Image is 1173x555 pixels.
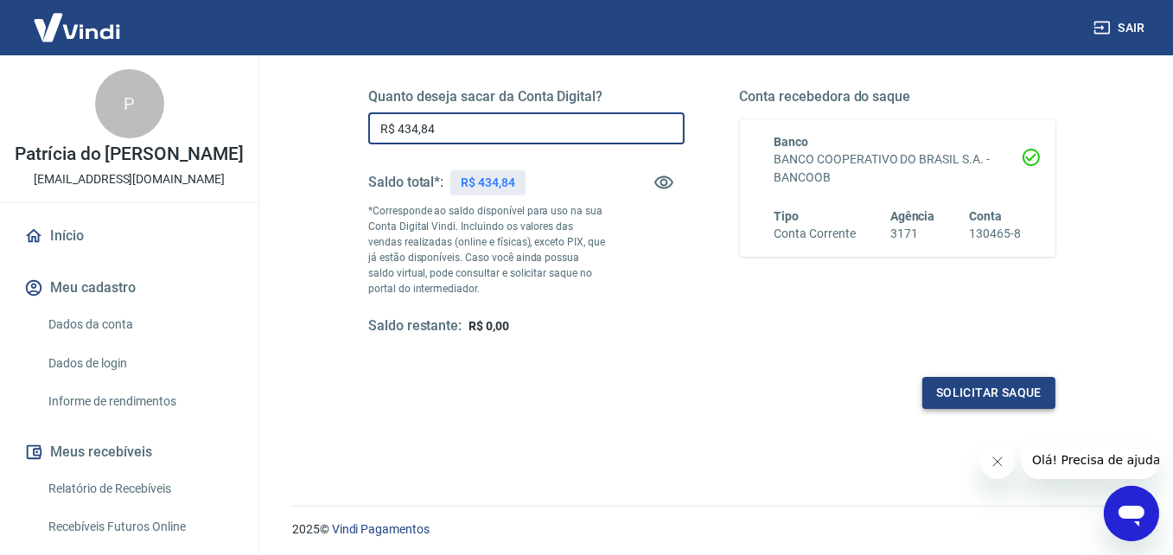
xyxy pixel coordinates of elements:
[1022,441,1159,479] iframe: Mensagem da empresa
[21,269,238,307] button: Meu cadastro
[15,145,244,163] p: Patrícia do [PERSON_NAME]
[95,69,164,138] div: P
[469,319,509,333] span: R$ 0,00
[21,1,133,54] img: Vindi
[41,509,238,545] a: Recebíveis Futuros Online
[41,346,238,381] a: Dados de login
[775,150,1022,187] h6: BANCO COOPERATIVO DO BRASIL S.A. - BANCOOB
[41,307,238,342] a: Dados da conta
[890,225,935,243] h6: 3171
[775,225,856,243] h6: Conta Corrente
[292,520,1132,539] p: 2025 ©
[368,88,685,105] h5: Quanto deseja sacar da Conta Digital?
[1104,486,1159,541] iframe: Botão para abrir a janela de mensagens
[332,522,430,536] a: Vindi Pagamentos
[969,225,1021,243] h6: 130465-8
[980,444,1015,479] iframe: Fechar mensagem
[1090,12,1152,44] button: Sair
[41,384,238,419] a: Informe de rendimentos
[368,317,462,335] h5: Saldo restante:
[21,433,238,471] button: Meus recebíveis
[775,209,800,223] span: Tipo
[41,471,238,507] a: Relatório de Recebíveis
[10,12,145,26] span: Olá! Precisa de ajuda?
[368,203,605,297] p: *Corresponde ao saldo disponível para uso na sua Conta Digital Vindi. Incluindo os valores das ve...
[969,209,1002,223] span: Conta
[34,170,225,188] p: [EMAIL_ADDRESS][DOMAIN_NAME]
[21,217,238,255] a: Início
[890,209,935,223] span: Agência
[775,135,809,149] span: Banco
[740,88,1056,105] h5: Conta recebedora do saque
[461,174,515,192] p: R$ 434,84
[922,377,1055,409] button: Solicitar saque
[368,174,443,191] h5: Saldo total*:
